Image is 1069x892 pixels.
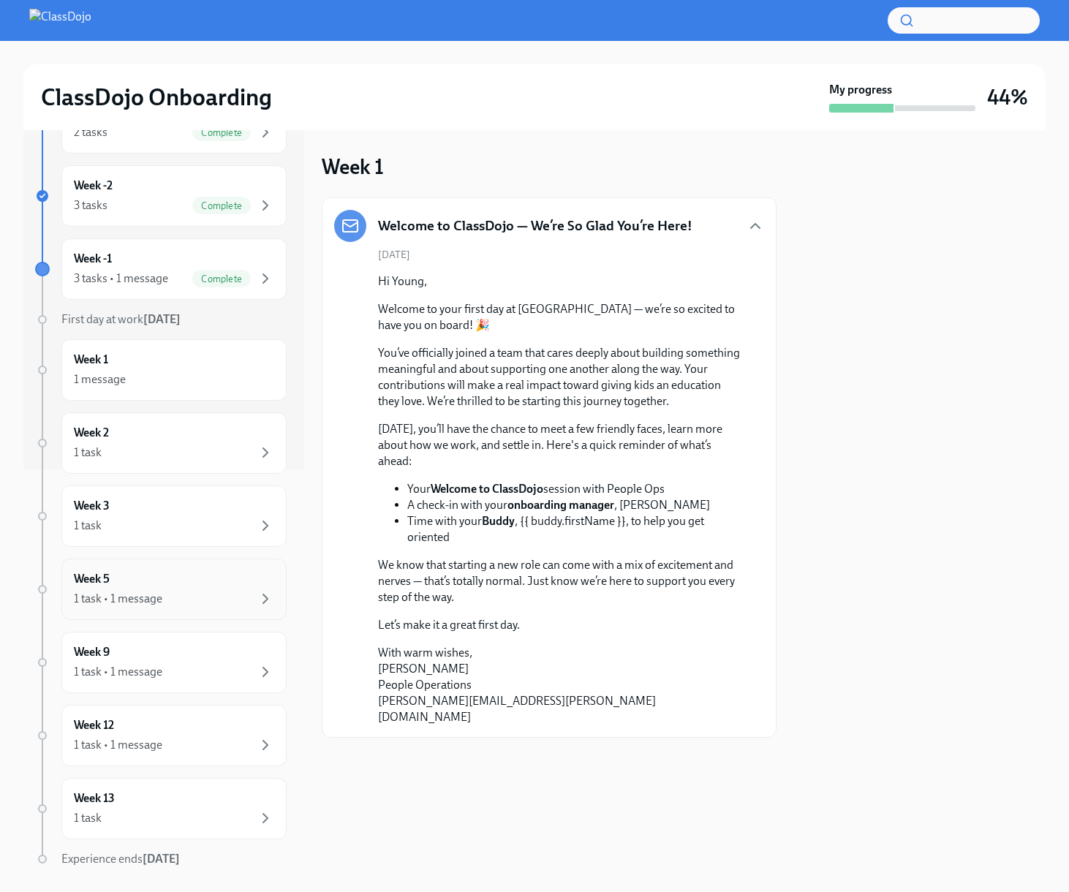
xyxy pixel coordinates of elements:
[74,124,107,140] div: 2 tasks
[378,301,741,333] p: Welcome to your first day at [GEOGRAPHIC_DATA] — we’re so excited to have you on board! 🎉
[143,312,181,326] strong: [DATE]
[35,165,287,227] a: Week -23 tasksComplete
[74,352,108,368] h6: Week 1
[35,705,287,766] a: Week 121 task • 1 message
[192,200,251,211] span: Complete
[35,559,287,620] a: Week 51 task • 1 message
[987,84,1028,110] h3: 44%
[74,271,168,287] div: 3 tasks • 1 message
[192,273,251,284] span: Complete
[35,238,287,300] a: Week -13 tasks • 1 messageComplete
[407,513,741,545] li: Time with your , {{ buddy.firstName }}, to help you get oriented
[378,216,692,235] h5: Welcome to ClassDojo — We’re So Glad You’re Here!
[378,557,741,605] p: We know that starting a new role can come with a mix of excitement and nerves — that’s totally no...
[35,778,287,839] a: Week 131 task
[143,852,180,866] strong: [DATE]
[29,9,91,32] img: ClassDojo
[74,498,110,514] h6: Week 3
[74,371,126,388] div: 1 message
[74,591,162,607] div: 1 task • 1 message
[41,83,272,112] h2: ClassDojo Onboarding
[378,421,741,469] p: [DATE], you’ll have the chance to meet a few friendly faces, learn more about how we work, and se...
[378,248,410,262] span: [DATE]
[74,425,109,441] h6: Week 2
[322,154,384,180] h3: Week 1
[74,571,110,587] h6: Week 5
[61,312,181,326] span: First day at work
[378,645,741,725] p: With warm wishes, [PERSON_NAME] People Operations [PERSON_NAME][EMAIL_ADDRESS][PERSON_NAME][DOMAI...
[35,412,287,474] a: Week 21 task
[74,178,113,194] h6: Week -2
[407,497,741,513] li: A check-in with your , [PERSON_NAME]
[35,632,287,693] a: Week 91 task • 1 message
[378,617,741,633] p: Let’s make it a great first day.
[74,810,102,826] div: 1 task
[74,664,162,680] div: 1 task • 1 message
[74,445,102,461] div: 1 task
[74,197,107,213] div: 3 tasks
[378,345,741,409] p: You’ve officially joined a team that cares deeply about building something meaningful and about s...
[35,311,287,328] a: First day at work[DATE]
[74,644,110,660] h6: Week 9
[829,82,892,98] strong: My progress
[482,514,515,528] strong: Buddy
[407,481,741,497] li: Your session with People Ops
[74,251,112,267] h6: Week -1
[378,273,741,290] p: Hi Young,
[74,737,162,753] div: 1 task • 1 message
[74,717,114,733] h6: Week 12
[507,498,614,512] strong: onboarding manager
[35,485,287,547] a: Week 31 task
[61,852,180,866] span: Experience ends
[74,790,115,806] h6: Week 13
[192,127,251,138] span: Complete
[74,518,102,534] div: 1 task
[431,482,543,496] strong: Welcome to ClassDojo
[35,339,287,401] a: Week 11 message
